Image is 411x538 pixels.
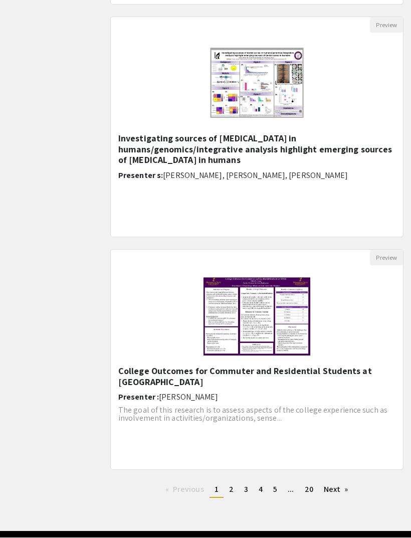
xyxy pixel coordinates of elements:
[195,33,319,133] img: <p><span style="color: rgb(0, 0, 0);">Investigating sources of dental caries in humans/genomics/i...
[173,484,204,495] span: Previous
[370,250,403,266] button: Preview
[8,493,43,530] iframe: Chat
[288,484,294,495] span: ...
[193,266,320,366] img: <p>College Outcomes for Commuter and Residential Students at MNSU</p>
[110,250,403,470] div: Open Presentation <p>College Outcomes for Commuter and Residential Students at MNSU</p>
[118,407,395,423] p: The goal of this research is to assess aspects of the college experience such as involvement in a...
[370,18,403,33] button: Preview
[110,17,403,238] div: Open Presentation <p><span style="color: rgb(0, 0, 0);">Investigating sources of dental caries in...
[110,482,403,498] ul: Pagination
[215,484,219,495] span: 1
[319,482,353,497] a: Next page
[259,484,263,495] span: 4
[118,133,395,166] h5: Investigating sources of [MEDICAL_DATA] in humans/genomics/integrative analysis highlight emergin...
[244,484,248,495] span: 3
[229,484,234,495] span: 2
[163,170,348,181] span: [PERSON_NAME], [PERSON_NAME], [PERSON_NAME]
[273,484,277,495] span: 5
[118,393,395,402] h6: Presenter :
[305,484,313,495] span: 20
[118,171,395,181] h6: Presenter s:
[118,366,395,388] h5: College Outcomes for Commuter and Residential Students at [GEOGRAPHIC_DATA]
[159,392,218,403] span: [PERSON_NAME]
